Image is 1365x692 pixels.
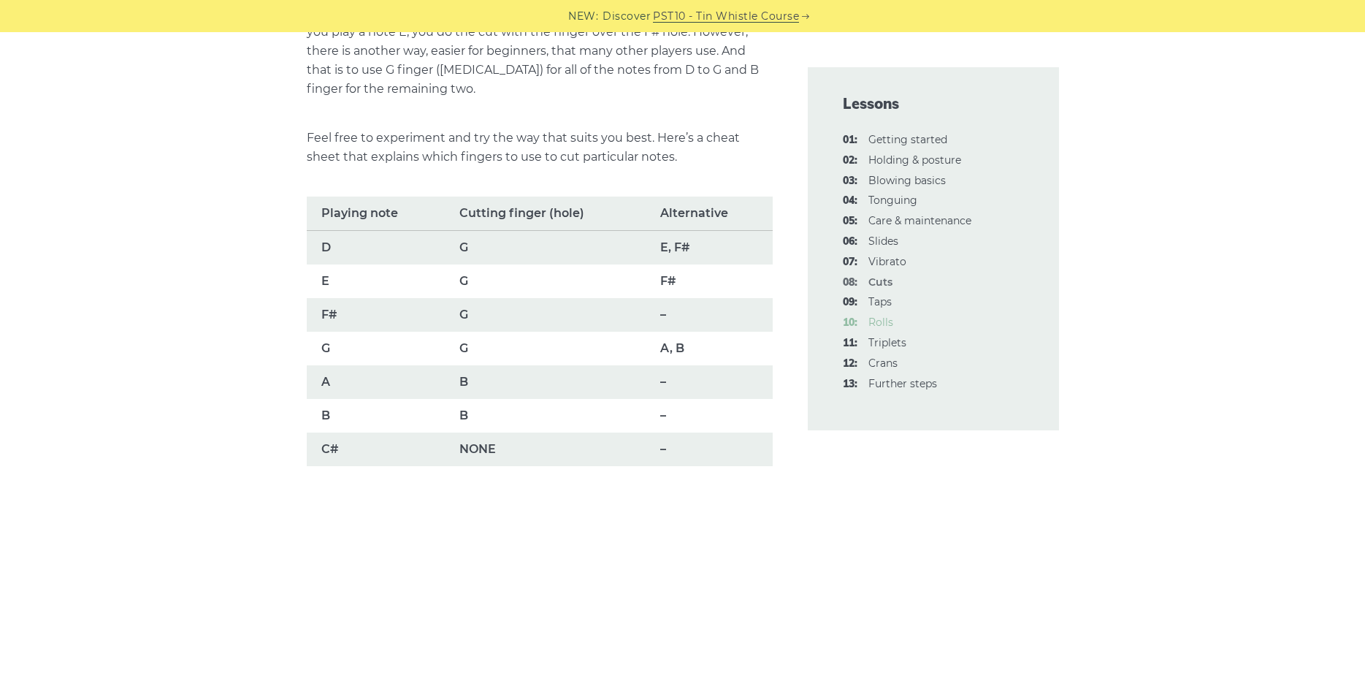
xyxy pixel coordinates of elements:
a: 01:Getting started [868,133,947,146]
span: NEW: [568,8,598,25]
span: 07: [843,254,857,271]
td: G [445,230,646,265]
td: – [646,298,773,332]
a: 11:Triplets [868,336,906,349]
td: G [445,298,646,332]
td: E [307,265,445,298]
a: 03:Blowing basics [868,174,946,187]
a: 05:Care & maintenance [868,214,971,227]
td: – [646,433,773,466]
td: E, F# [646,230,773,265]
td: A [307,365,445,399]
a: 13:Further steps [868,377,937,390]
span: 03: [843,172,857,190]
p: Feel free to experiment and try the way that suits you best. Here’s a cheat sheet that explains w... [307,129,773,167]
span: 01: [843,132,857,149]
th: Cutting finger (hole) [445,197,646,231]
td: G [445,265,646,298]
a: 02:Holding & posture [868,153,961,167]
th: Playing note [307,197,445,231]
span: Lessons [843,94,1024,114]
a: 09:Taps [868,295,892,308]
a: 10:Rolls [868,316,893,329]
th: Alternative [646,197,773,231]
a: 07:Vibrato [868,255,906,268]
a: 04:Tonguing [868,194,917,207]
td: D [307,230,445,265]
strong: Cuts [868,275,892,289]
td: – [646,399,773,433]
a: 12:Crans [868,357,898,370]
span: 04: [843,192,857,210]
td: A, B [646,332,773,365]
span: 08: [843,274,857,292]
span: 10: [843,314,857,332]
span: 12: [843,355,857,373]
td: NONE [445,433,646,466]
span: 09: [843,294,857,311]
td: G [445,332,646,365]
span: 11: [843,335,857,352]
td: – [646,365,773,399]
a: PST10 - Tin Whistle Course [653,8,799,25]
td: F# [646,265,773,298]
a: 06:Slides [868,235,898,248]
span: 02: [843,152,857,170]
td: C# [307,433,445,466]
span: Discover [603,8,651,25]
td: B [445,365,646,399]
span: 05: [843,213,857,230]
td: B [445,399,646,433]
td: B [307,399,445,433]
td: F# [307,298,445,332]
span: 06: [843,233,857,251]
td: G [307,332,445,365]
span: 13: [843,376,857,393]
